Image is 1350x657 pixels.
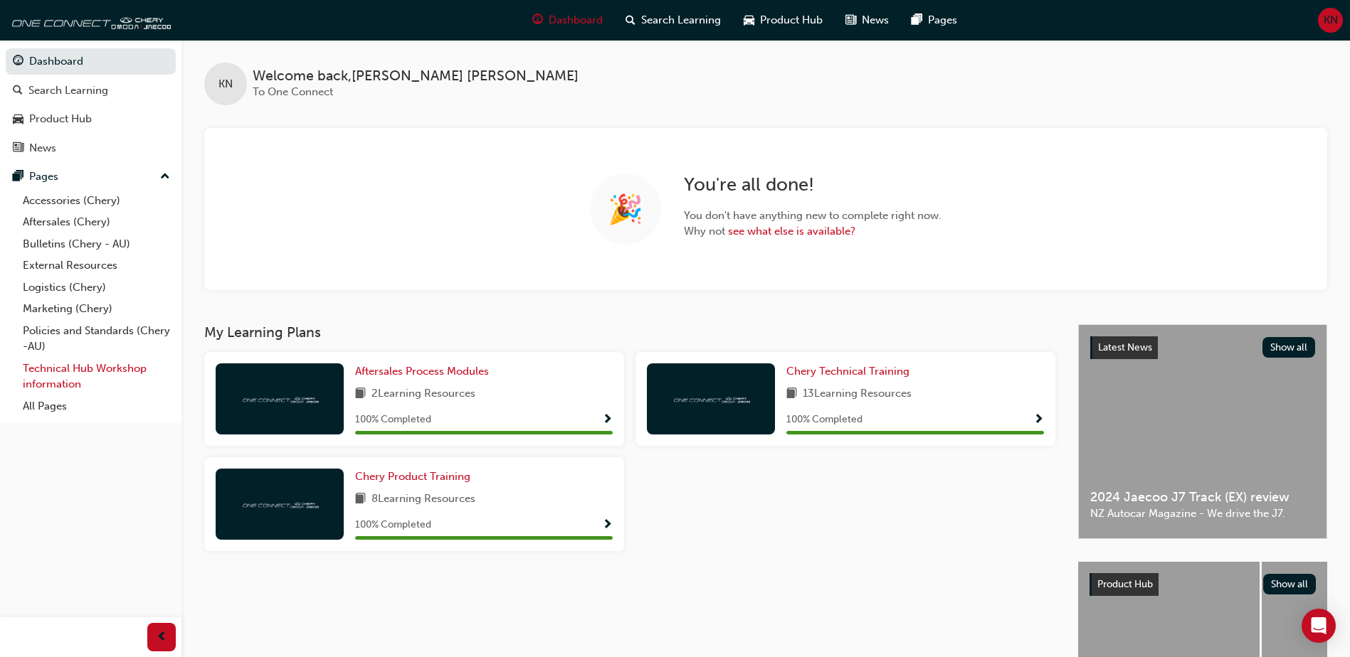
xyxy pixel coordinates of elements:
[355,365,489,378] span: Aftersales Process Modules
[760,12,823,28] span: Product Hub
[602,411,613,429] button: Show Progress
[241,497,319,511] img: oneconnect
[684,173,942,196] h2: You're all done!
[6,78,176,104] a: Search Learning
[1262,337,1316,358] button: Show all
[928,12,957,28] span: Pages
[355,517,431,533] span: 100 % Completed
[1090,506,1315,522] span: NZ Autocar Magazine - We drive the J7.
[17,190,176,212] a: Accessories (Chery)
[241,392,319,405] img: oneconnect
[29,111,92,127] div: Product Hub
[6,48,176,75] a: Dashboard
[1318,8,1343,33] button: KN
[17,395,176,417] a: All Pages
[1324,12,1338,28] span: KN
[13,55,23,68] span: guage-icon
[6,164,176,190] button: Pages
[355,469,476,485] a: Chery Product Training
[1033,411,1044,429] button: Show Progress
[641,12,721,28] span: Search Learning
[786,363,915,380] a: Chery Technical Training
[684,223,942,240] span: Why not
[834,6,900,35] a: news-iconNews
[626,11,636,29] span: search-icon
[602,519,613,532] span: Show Progress
[912,11,922,29] span: pages-icon
[371,385,475,403] span: 2 Learning Resources
[1090,573,1316,596] a: Product HubShow all
[253,68,579,85] span: Welcome back , [PERSON_NAME] [PERSON_NAME]
[6,135,176,161] a: News
[355,385,366,403] span: book-icon
[17,211,176,233] a: Aftersales (Chery)
[1078,324,1327,539] a: Latest NewsShow all2024 Jaecoo J7 Track (EX) reviewNZ Autocar Magazine - We drive the J7.
[6,106,176,132] a: Product Hub
[684,208,942,224] span: You don't have anything new to complete right now.
[786,365,909,378] span: Chery Technical Training
[845,11,856,29] span: news-icon
[732,6,834,35] a: car-iconProduct Hub
[1302,609,1336,643] div: Open Intercom Messenger
[614,6,732,35] a: search-iconSearch Learning
[29,169,58,185] div: Pages
[728,225,855,237] a: see what else is available?
[13,142,23,155] span: news-icon
[17,233,176,255] a: Bulletins (Chery - AU)
[7,6,171,34] img: oneconnect
[17,320,176,358] a: Policies and Standards (Chery -AU)
[371,491,475,508] span: 8 Learning Resources
[532,11,543,29] span: guage-icon
[1263,574,1317,594] button: Show all
[786,412,863,428] span: 100 % Completed
[355,491,366,508] span: book-icon
[13,171,23,183] span: pages-icon
[204,324,1055,341] h3: My Learning Plans
[900,6,969,35] a: pages-iconPages
[1090,489,1315,506] span: 2024 Jaecoo J7 Track (EX) review
[549,12,603,28] span: Dashboard
[608,201,643,218] span: 🎉
[253,85,333,98] span: To One Connect
[672,392,750,405] img: oneconnect
[17,358,176,395] a: Technical Hub Workshop information
[29,140,56,156] div: News
[17,298,176,320] a: Marketing (Chery)
[28,82,108,99] div: Search Learning
[521,6,614,35] a: guage-iconDashboard
[13,113,23,126] span: car-icon
[744,11,754,29] span: car-icon
[1098,341,1152,353] span: Latest News
[218,76,233,92] span: KN
[17,255,176,277] a: External Resources
[862,12,889,28] span: News
[355,412,431,428] span: 100 % Completed
[786,385,797,403] span: book-icon
[6,46,176,164] button: DashboardSearch LearningProduct HubNews
[355,363,495,380] a: Aftersales Process Modules
[602,516,613,534] button: Show Progress
[13,85,23,97] span: search-icon
[160,168,170,186] span: up-icon
[157,629,167,646] span: prev-icon
[355,470,470,483] span: Chery Product Training
[803,385,912,403] span: 13 Learning Resources
[17,277,176,299] a: Logistics (Chery)
[1097,578,1153,590] span: Product Hub
[602,414,613,427] span: Show Progress
[1090,336,1315,359] a: Latest NewsShow all
[1033,414,1044,427] span: Show Progress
